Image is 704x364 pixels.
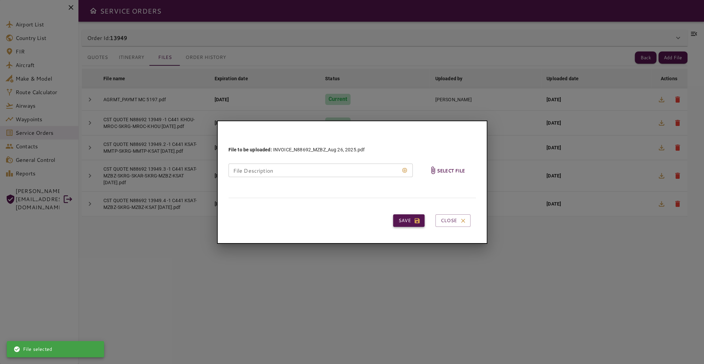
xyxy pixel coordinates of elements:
span: File to be uploaded: [228,147,272,152]
div: File selected [14,343,52,355]
button: Save [393,214,424,227]
h6: Select file [437,167,465,174]
button: Close [435,214,470,227]
div: INVOICE_N88692_MZBZ_Aug 26, 2025.pdf [228,146,365,153]
span: upload picture [426,154,468,187]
